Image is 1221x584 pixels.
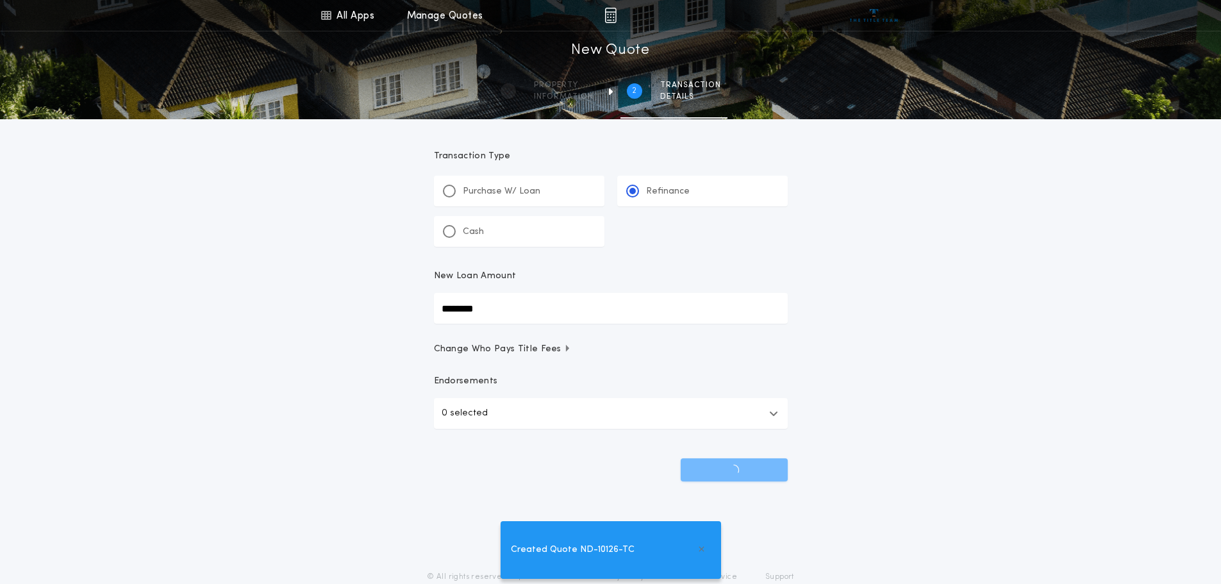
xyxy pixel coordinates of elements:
button: Change Who Pays Title Fees [434,343,788,356]
p: Transaction Type [434,150,788,163]
p: New Loan Amount [434,270,517,283]
p: Endorsements [434,375,788,388]
span: Created Quote ND-10126-TC [511,543,635,557]
span: details [660,92,721,102]
span: Change Who Pays Title Fees [434,343,572,356]
h2: 2 [632,86,636,96]
p: Purchase W/ Loan [463,185,540,198]
p: 0 selected [442,406,488,421]
input: New Loan Amount [434,293,788,324]
img: vs-icon [850,9,898,22]
span: Property [534,80,594,90]
p: Cash [463,226,484,238]
span: Transaction [660,80,721,90]
h1: New Quote [571,40,649,61]
button: 0 selected [434,398,788,429]
span: information [534,92,594,102]
img: img [604,8,617,23]
p: Refinance [646,185,690,198]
